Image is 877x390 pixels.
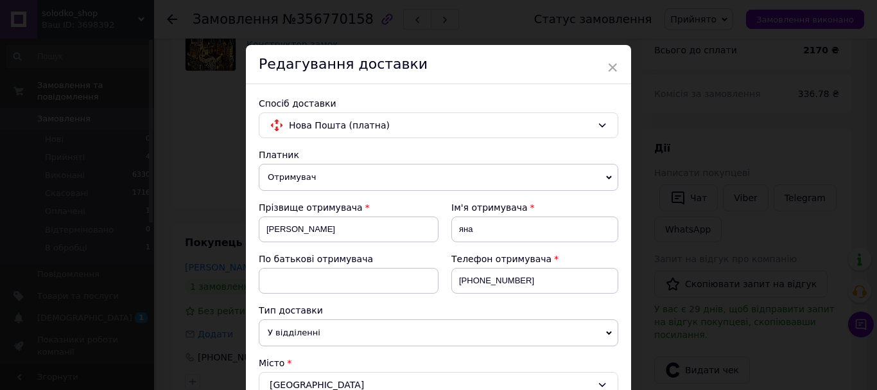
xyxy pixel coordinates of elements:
[451,254,551,264] span: Телефон отримувача
[259,254,373,264] span: По батькові отримувача
[259,202,363,213] span: Прізвище отримувача
[289,118,592,132] span: Нова Пошта (платна)
[451,202,528,213] span: Ім'я отримувача
[246,45,631,84] div: Редагування доставки
[259,150,299,160] span: Платник
[259,97,618,110] div: Спосіб доставки
[451,268,618,294] input: +380
[259,357,618,369] div: Місто
[259,164,618,191] span: Отримувач
[607,57,618,78] span: ×
[259,305,323,315] span: Тип доставки
[259,319,618,346] span: У відділенні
